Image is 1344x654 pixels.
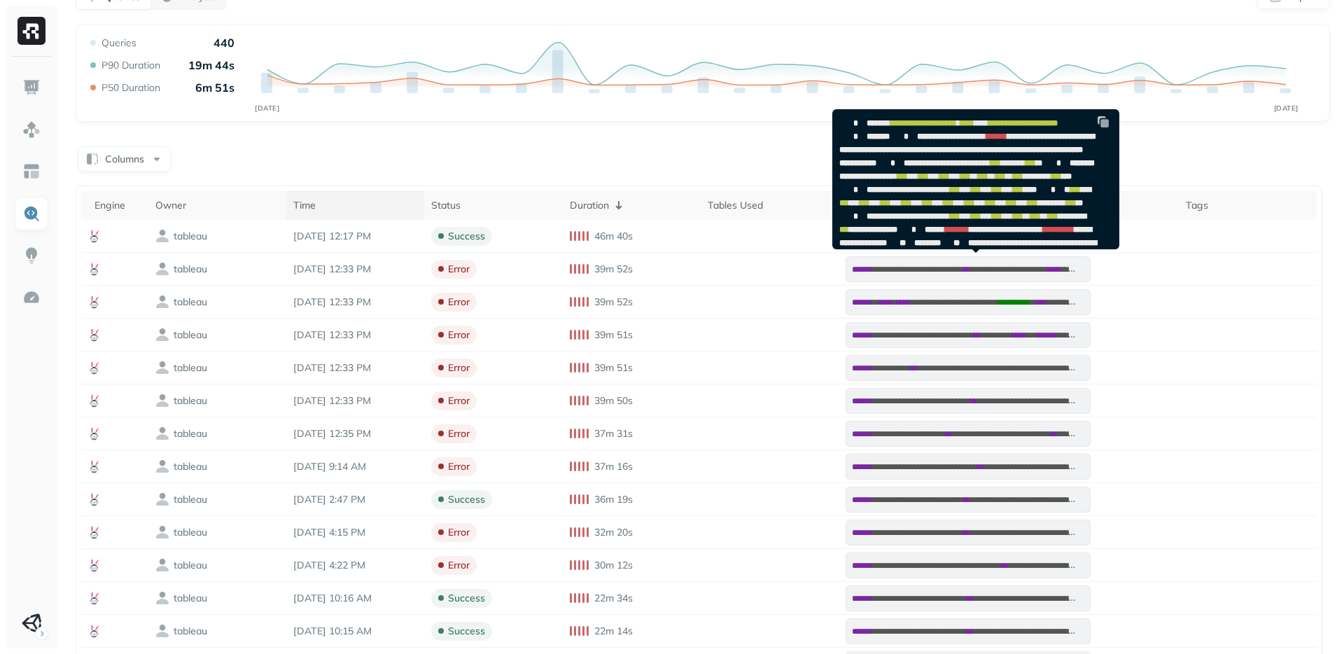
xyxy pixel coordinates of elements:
[594,526,633,539] p: 32m 20s
[1274,104,1298,113] tspan: [DATE]
[174,592,207,605] p: tableau
[1186,199,1310,212] div: Tags
[101,81,160,95] p: P50 Duration
[22,162,41,181] img: Asset Explorer
[570,197,694,214] div: Duration
[155,492,169,506] img: owner
[708,199,832,212] div: Tables Used
[594,559,633,572] p: 30m 12s
[293,592,417,605] p: Sep 9, 2025 10:16 AM
[155,199,279,212] div: Owner
[431,199,555,212] div: Status
[22,288,41,307] img: Optimization
[174,559,207,572] p: tableau
[448,263,470,276] p: error
[174,394,207,408] p: tableau
[155,525,169,539] img: owner
[155,295,169,309] img: owner
[594,460,633,473] p: 37m 16s
[94,199,141,212] div: Engine
[174,493,207,506] p: tableau
[594,493,633,506] p: 36m 19s
[255,104,279,113] tspan: [DATE]
[174,263,207,276] p: tableau
[594,625,633,638] p: 22m 14s
[448,493,485,506] p: success
[293,230,417,243] p: Sep 9, 2025 12:17 PM
[448,361,470,375] p: error
[155,591,169,605] img: owner
[293,295,417,309] p: Sep 10, 2025 12:33 PM
[195,81,234,95] p: 6m 51s
[594,263,633,276] p: 39m 52s
[22,246,41,265] img: Insights
[448,592,485,605] p: success
[448,230,485,243] p: success
[448,394,470,408] p: error
[22,204,41,223] img: Query Explorer
[101,59,160,72] p: P90 Duration
[101,36,136,50] p: Queries
[174,361,207,375] p: tableau
[448,625,485,638] p: success
[448,526,470,539] p: error
[594,427,633,440] p: 37m 31s
[155,426,169,440] img: owner
[293,199,417,212] div: Time
[594,295,633,309] p: 39m 52s
[594,361,633,375] p: 39m 51s
[293,460,417,473] p: Sep 10, 2025 9:14 AM
[293,328,417,342] p: Sep 10, 2025 12:33 PM
[448,460,470,473] p: error
[448,427,470,440] p: error
[174,328,207,342] p: tableau
[174,526,207,539] p: tableau
[594,328,633,342] p: 39m 51s
[594,592,633,605] p: 22m 34s
[174,295,207,309] p: tableau
[448,295,470,309] p: error
[293,526,417,539] p: Sep 9, 2025 4:15 PM
[174,230,207,243] p: tableau
[174,625,207,638] p: tableau
[22,78,41,97] img: Dashboard
[155,229,169,243] img: owner
[155,558,169,572] img: owner
[174,427,207,440] p: tableau
[78,146,171,172] button: Columns
[293,394,417,408] p: Sep 10, 2025 12:33 PM
[188,58,234,72] p: 19m 44s
[155,262,169,276] img: owner
[448,559,470,572] p: error
[155,394,169,408] img: owner
[594,394,633,408] p: 39m 50s
[155,328,169,342] img: owner
[213,36,234,50] p: 440
[293,263,417,276] p: Sep 10, 2025 12:33 PM
[17,17,45,45] img: Ryft
[293,559,417,572] p: Sep 11, 2025 4:22 PM
[22,120,41,139] img: Assets
[293,361,417,375] p: Sep 10, 2025 12:33 PM
[174,460,207,473] p: tableau
[448,328,470,342] p: error
[155,624,169,638] img: owner
[293,427,417,440] p: Sep 10, 2025 12:35 PM
[293,625,417,638] p: Sep 11, 2025 10:15 AM
[293,493,417,506] p: Sep 9, 2025 2:47 PM
[594,230,633,243] p: 46m 40s
[155,361,169,375] img: owner
[155,459,169,473] img: owner
[22,613,41,633] img: Unity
